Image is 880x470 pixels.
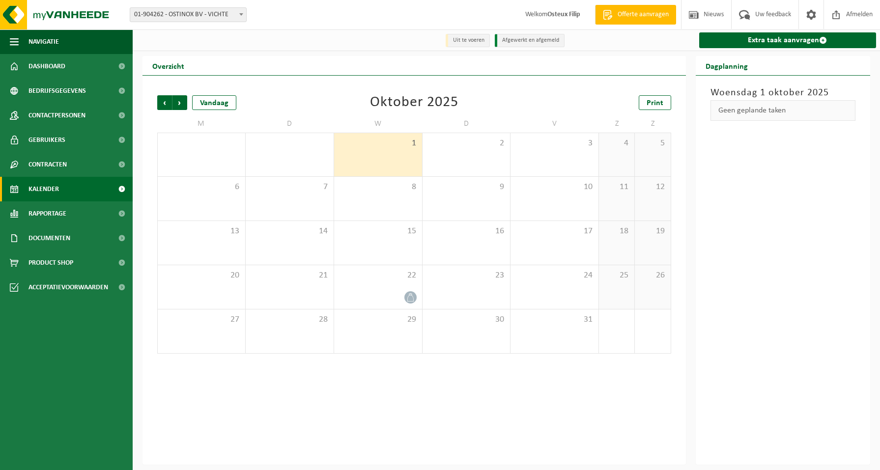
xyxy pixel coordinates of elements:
[710,85,855,100] h3: Woensdag 1 oktober 2025
[28,54,65,79] span: Dashboard
[604,138,629,149] span: 4
[339,270,417,281] span: 22
[427,270,506,281] span: 23
[5,448,164,470] iframe: chat widget
[157,115,246,133] td: M
[604,226,629,237] span: 18
[28,29,59,54] span: Navigatie
[615,10,671,20] span: Offerte aanvragen
[172,95,187,110] span: Volgende
[28,79,86,103] span: Bedrijfsgegevens
[192,95,236,110] div: Vandaag
[28,128,65,152] span: Gebruikers
[251,314,329,325] span: 28
[163,270,240,281] span: 20
[635,115,671,133] td: Z
[599,115,635,133] td: Z
[511,115,599,133] td: V
[334,115,423,133] td: W
[547,11,580,18] strong: Osteux Filip
[339,138,417,149] span: 1
[427,138,506,149] span: 2
[427,226,506,237] span: 16
[28,275,108,300] span: Acceptatievoorwaarden
[142,56,194,75] h2: Overzicht
[130,7,247,22] span: 01-904262 - OSTINOX BV - VICHTE
[446,34,490,47] li: Uit te voeren
[640,270,665,281] span: 26
[251,270,329,281] span: 21
[28,177,59,201] span: Kalender
[163,182,240,193] span: 6
[28,103,85,128] span: Contactpersonen
[163,226,240,237] span: 13
[370,95,458,110] div: Oktober 2025
[710,100,855,121] div: Geen geplande taken
[515,182,594,193] span: 10
[595,5,676,25] a: Offerte aanvragen
[515,138,594,149] span: 3
[246,115,334,133] td: D
[699,32,876,48] a: Extra taak aanvragen
[604,182,629,193] span: 11
[130,8,246,22] span: 01-904262 - OSTINOX BV - VICHTE
[604,270,629,281] span: 25
[28,201,66,226] span: Rapportage
[696,56,758,75] h2: Dagplanning
[28,152,67,177] span: Contracten
[515,270,594,281] span: 24
[339,226,417,237] span: 15
[515,314,594,325] span: 31
[251,182,329,193] span: 7
[339,182,417,193] span: 8
[251,226,329,237] span: 14
[157,95,172,110] span: Vorige
[163,314,240,325] span: 27
[515,226,594,237] span: 17
[647,99,663,107] span: Print
[640,182,665,193] span: 12
[28,250,73,275] span: Product Shop
[28,226,70,250] span: Documenten
[427,182,506,193] span: 9
[640,226,665,237] span: 19
[639,95,671,110] a: Print
[640,138,665,149] span: 5
[427,314,506,325] span: 30
[339,314,417,325] span: 29
[495,34,565,47] li: Afgewerkt en afgemeld
[423,115,511,133] td: D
